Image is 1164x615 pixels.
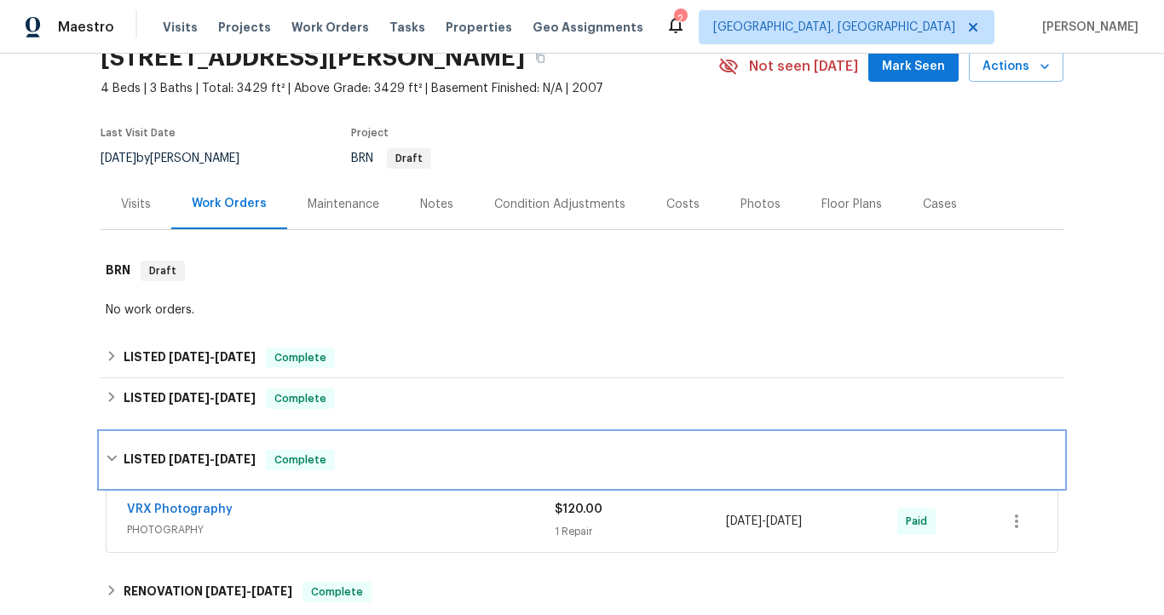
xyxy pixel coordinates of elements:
span: [DATE] [169,453,210,465]
span: [DATE] [251,585,292,597]
h6: RENOVATION [124,582,292,602]
span: Complete [268,451,333,468]
span: Work Orders [291,19,369,36]
span: Visits [163,19,198,36]
div: by [PERSON_NAME] [101,148,260,169]
span: Paid [906,513,934,530]
div: No work orders. [106,302,1058,319]
span: - [169,392,256,404]
div: 2 [674,10,686,27]
h6: LISTED [124,450,256,470]
span: $120.00 [555,503,602,515]
div: RENOVATION [DATE]-[DATE]Complete [101,572,1063,612]
span: Last Visit Date [101,128,176,138]
div: Notes [420,196,453,213]
div: LISTED [DATE]-[DATE]Complete [101,378,1063,419]
span: - [726,513,802,530]
a: VRX Photography [127,503,233,515]
div: 1 Repair [555,523,726,540]
span: [GEOGRAPHIC_DATA], [GEOGRAPHIC_DATA] [713,19,955,36]
div: LISTED [DATE]-[DATE]Complete [101,433,1063,487]
span: Tasks [389,21,425,33]
span: - [169,453,256,465]
span: [DATE] [205,585,246,597]
span: [DATE] [766,515,802,527]
div: BRN Draft [101,244,1063,298]
span: Mark Seen [882,56,945,78]
span: [DATE] [101,152,136,164]
button: Copy Address [525,43,556,73]
button: Mark Seen [868,51,959,83]
span: Complete [268,349,333,366]
span: Draft [142,262,183,279]
span: Actions [982,56,1050,78]
div: Floor Plans [821,196,882,213]
h6: LISTED [124,388,256,409]
span: Geo Assignments [533,19,643,36]
div: Costs [666,196,700,213]
div: Condition Adjustments [494,196,625,213]
span: [DATE] [215,392,256,404]
span: Draft [389,153,429,164]
span: [DATE] [169,392,210,404]
span: Not seen [DATE] [749,58,858,75]
h6: BRN [106,261,130,281]
span: [DATE] [169,351,210,363]
span: [DATE] [215,453,256,465]
span: Properties [446,19,512,36]
span: Project [351,128,389,138]
span: Complete [268,390,333,407]
span: 4 Beds | 3 Baths | Total: 3429 ft² | Above Grade: 3429 ft² | Basement Finished: N/A | 2007 [101,80,718,97]
span: Maestro [58,19,114,36]
span: - [169,351,256,363]
span: PHOTOGRAPHY [127,521,555,538]
div: Maintenance [308,196,379,213]
div: Photos [740,196,781,213]
div: Visits [121,196,151,213]
h2: [STREET_ADDRESS][PERSON_NAME] [101,49,525,66]
button: Actions [969,51,1063,83]
span: Complete [304,583,370,601]
span: [DATE] [215,351,256,363]
div: Cases [923,196,957,213]
div: LISTED [DATE]-[DATE]Complete [101,337,1063,378]
span: [PERSON_NAME] [1035,19,1138,36]
span: [DATE] [726,515,762,527]
div: Work Orders [192,195,267,212]
span: - [205,585,292,597]
span: BRN [351,152,431,164]
h6: LISTED [124,348,256,368]
span: Projects [218,19,271,36]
